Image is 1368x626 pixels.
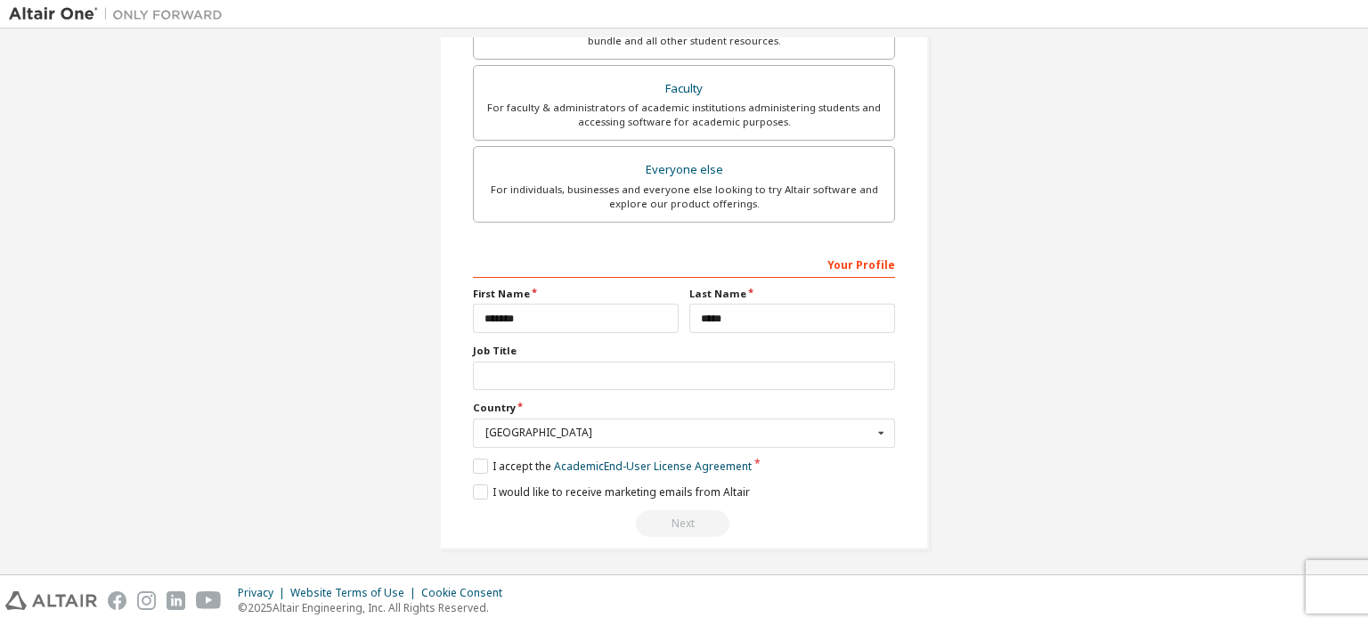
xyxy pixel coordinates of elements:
label: I would like to receive marketing emails from Altair [473,484,750,500]
img: Altair One [9,5,232,23]
label: First Name [473,287,679,301]
label: I accept the [473,459,752,474]
div: For individuals, businesses and everyone else looking to try Altair software and explore our prod... [484,183,883,211]
div: Everyone else [484,158,883,183]
label: Job Title [473,344,895,358]
div: Faculty [484,77,883,102]
img: linkedin.svg [167,591,185,610]
img: facebook.svg [108,591,126,610]
div: Privacy [238,586,290,600]
div: [GEOGRAPHIC_DATA] [485,427,873,438]
div: Your Profile [473,249,895,278]
div: For faculty & administrators of academic institutions administering students and accessing softwa... [484,101,883,129]
img: youtube.svg [196,591,222,610]
a: Academic End-User License Agreement [554,459,752,474]
div: Read and acccept EULA to continue [473,510,895,537]
div: Cookie Consent [421,586,513,600]
label: Last Name [689,287,895,301]
img: instagram.svg [137,591,156,610]
div: Website Terms of Use [290,586,421,600]
img: altair_logo.svg [5,591,97,610]
p: © 2025 Altair Engineering, Inc. All Rights Reserved. [238,600,513,615]
label: Country [473,401,895,415]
